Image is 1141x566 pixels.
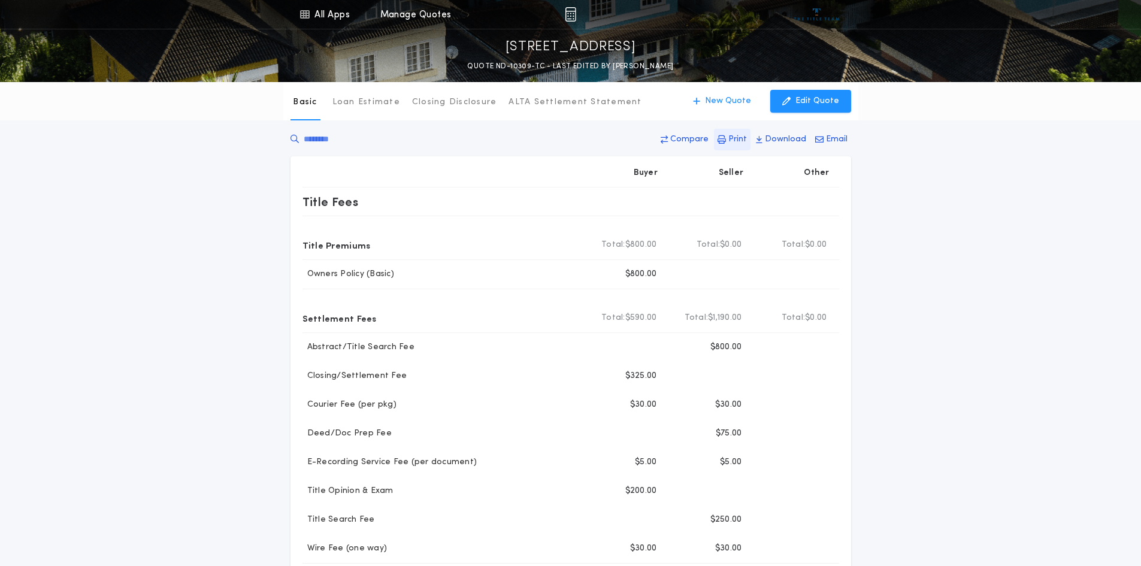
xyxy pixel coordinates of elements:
[728,134,747,146] p: Print
[670,134,709,146] p: Compare
[302,485,394,497] p: Title Opinion & Exam
[714,129,750,150] button: Print
[782,239,806,251] b: Total:
[302,268,394,280] p: Owners Policy (Basic)
[770,90,851,113] button: Edit Quote
[765,134,806,146] p: Download
[302,514,375,526] p: Title Search Fee
[302,456,477,468] p: E-Recording Service Fee (per document)
[332,96,400,108] p: Loan Estimate
[720,456,742,468] p: $5.00
[804,167,829,179] p: Other
[716,428,742,440] p: $75.00
[625,239,657,251] span: $800.00
[681,90,763,113] button: New Quote
[708,312,742,324] span: $1,190.00
[467,60,673,72] p: QUOTE ND-10309-TC - LAST EDITED BY [PERSON_NAME]
[715,399,742,411] p: $30.00
[710,514,742,526] p: $250.00
[720,239,742,251] span: $0.00
[625,370,657,382] p: $325.00
[302,341,414,353] p: Abstract/Title Search Fee
[625,312,657,324] span: $590.00
[601,312,625,324] b: Total:
[657,129,712,150] button: Compare
[685,312,709,324] b: Total:
[601,239,625,251] b: Total:
[293,96,317,108] p: Basic
[812,129,851,150] button: Email
[634,167,658,179] p: Buyer
[630,399,657,411] p: $30.00
[302,308,377,328] p: Settlement Fees
[412,96,497,108] p: Closing Disclosure
[752,129,810,150] button: Download
[715,543,742,555] p: $30.00
[302,370,407,382] p: Closing/Settlement Fee
[782,312,806,324] b: Total:
[719,167,744,179] p: Seller
[625,485,657,497] p: $200.00
[302,428,392,440] p: Deed/Doc Prep Fee
[565,7,576,22] img: img
[710,341,742,353] p: $800.00
[826,134,848,146] p: Email
[697,239,721,251] b: Total:
[302,235,371,255] p: Title Premiums
[794,8,839,20] img: vs-icon
[805,312,827,324] span: $0.00
[805,239,827,251] span: $0.00
[302,192,359,211] p: Title Fees
[302,399,397,411] p: Courier Fee (per pkg)
[509,96,641,108] p: ALTA Settlement Statement
[506,38,636,57] p: [STREET_ADDRESS]
[795,95,839,107] p: Edit Quote
[625,268,657,280] p: $800.00
[302,543,388,555] p: Wire Fee (one way)
[630,543,657,555] p: $30.00
[705,95,751,107] p: New Quote
[635,456,656,468] p: $5.00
